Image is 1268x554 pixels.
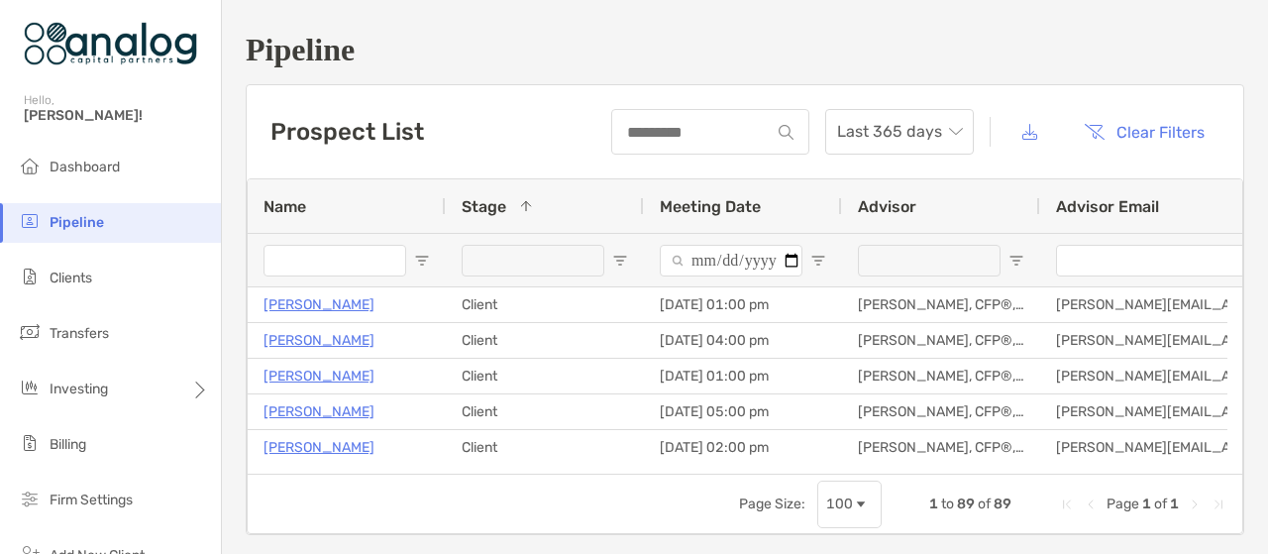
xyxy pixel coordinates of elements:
[1211,497,1226,512] div: Last Page
[18,320,42,344] img: transfers icon
[264,292,374,317] a: [PERSON_NAME]
[826,496,853,512] div: 100
[50,159,120,175] span: Dashboard
[264,245,406,277] input: Name Filter Input
[1154,496,1167,512] span: of
[941,496,954,512] span: to
[779,125,793,140] img: input icon
[837,110,962,154] span: Last 365 days
[264,364,374,388] a: [PERSON_NAME]
[612,253,628,269] button: Open Filter Menu
[644,323,842,358] div: [DATE] 04:00 pm
[810,253,826,269] button: Open Filter Menu
[1107,496,1139,512] span: Page
[1056,197,1159,216] span: Advisor Email
[842,359,1040,393] div: [PERSON_NAME], CFP®, CPA/PFS, CDFA
[446,359,644,393] div: Client
[264,328,374,353] a: [PERSON_NAME]
[994,496,1011,512] span: 89
[18,209,42,233] img: pipeline icon
[842,323,1040,358] div: [PERSON_NAME], CFP®, CPA/PFS, CDFA
[644,359,842,393] div: [DATE] 01:00 pm
[18,376,42,399] img: investing icon
[842,287,1040,322] div: [PERSON_NAME], CFP®, CPA/PFS, CDFA
[270,118,424,146] h3: Prospect List
[842,394,1040,429] div: [PERSON_NAME], CFP®, CPA/PFS, CDFA
[929,496,938,512] span: 1
[462,197,506,216] span: Stage
[18,431,42,455] img: billing icon
[644,430,842,465] div: [DATE] 02:00 pm
[1187,497,1203,512] div: Next Page
[1069,110,1219,154] button: Clear Filters
[1083,497,1099,512] div: Previous Page
[660,245,802,277] input: Meeting Date Filter Input
[957,496,975,512] span: 89
[644,287,842,322] div: [DATE] 01:00 pm
[644,394,842,429] div: [DATE] 05:00 pm
[446,394,644,429] div: Client
[18,487,42,510] img: firm-settings icon
[18,154,42,177] img: dashboard icon
[817,481,882,528] div: Page Size
[50,492,133,508] span: Firm Settings
[50,214,104,231] span: Pipeline
[50,436,86,453] span: Billing
[1059,497,1075,512] div: First Page
[1008,253,1024,269] button: Open Filter Menu
[264,435,374,460] a: [PERSON_NAME]
[842,430,1040,465] div: [PERSON_NAME], CFP®, CPA/PFS, CDFA
[414,253,430,269] button: Open Filter Menu
[24,8,197,79] img: Zoe Logo
[18,265,42,288] img: clients icon
[739,496,805,512] div: Page Size:
[1142,496,1151,512] span: 1
[1170,496,1179,512] span: 1
[858,197,916,216] span: Advisor
[264,197,306,216] span: Name
[660,197,761,216] span: Meeting Date
[246,32,1244,68] h1: Pipeline
[264,399,374,424] a: [PERSON_NAME]
[446,430,644,465] div: Client
[24,107,209,124] span: [PERSON_NAME]!
[50,270,92,286] span: Clients
[50,325,109,342] span: Transfers
[978,496,991,512] span: of
[446,287,644,322] div: Client
[446,323,644,358] div: Client
[50,381,108,397] span: Investing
